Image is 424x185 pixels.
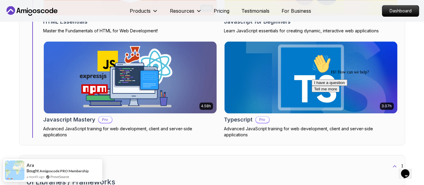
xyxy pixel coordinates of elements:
[224,126,398,138] p: Advanced JavaScript training for web development, client and server-side applications
[2,28,38,34] button: I have a question
[130,7,151,15] p: Products
[27,163,34,168] span: Ara
[50,174,69,179] a: ProveSource
[256,117,269,123] p: Pro
[2,2,111,41] div: 👋Hi! How can we help?I have a questionTell me more
[43,41,217,138] a: Javascript Mastery card4.58hJavascript MasteryProAdvanced JavaScript training for web development...
[44,41,217,113] img: Javascript Mastery card
[201,104,211,109] p: 4.58h
[382,5,419,16] p: Dashboard
[225,41,397,113] img: Typescript card
[2,2,22,22] img: :wave:
[2,18,60,23] span: Hi! How can we help?
[214,7,230,15] a: Pricing
[309,52,418,158] iframe: chat widget
[27,168,39,173] span: Bought
[40,169,89,173] a: Amigoscode PRO Membership
[5,161,24,180] img: provesource social proof notification image
[130,7,158,19] button: Products
[242,7,270,15] a: Testimonials
[224,28,398,34] p: Learn JavaScript essentials for creating dynamic, interactive web applications
[2,34,30,41] button: Tell me more
[27,174,44,179] span: a month ago
[224,115,253,124] h2: Typescript
[224,41,398,138] a: Typescript card3.07hTypescriptProAdvanced JavaScript training for web development, client and ser...
[43,28,217,34] p: Master the Fundamentals of HTML for Web Development!
[170,7,195,15] p: Resources
[43,126,217,138] p: Advanced JavaScript training for web development, client and server-side applications
[170,7,202,19] button: Resources
[224,18,291,26] h2: Javascript for Beginners
[382,5,419,17] a: Dashboard
[282,7,311,15] a: For Business
[43,18,88,26] h2: HTML Essentials
[99,117,112,123] p: Pro
[43,115,96,124] h2: Javascript Mastery
[399,161,418,179] iframe: chat widget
